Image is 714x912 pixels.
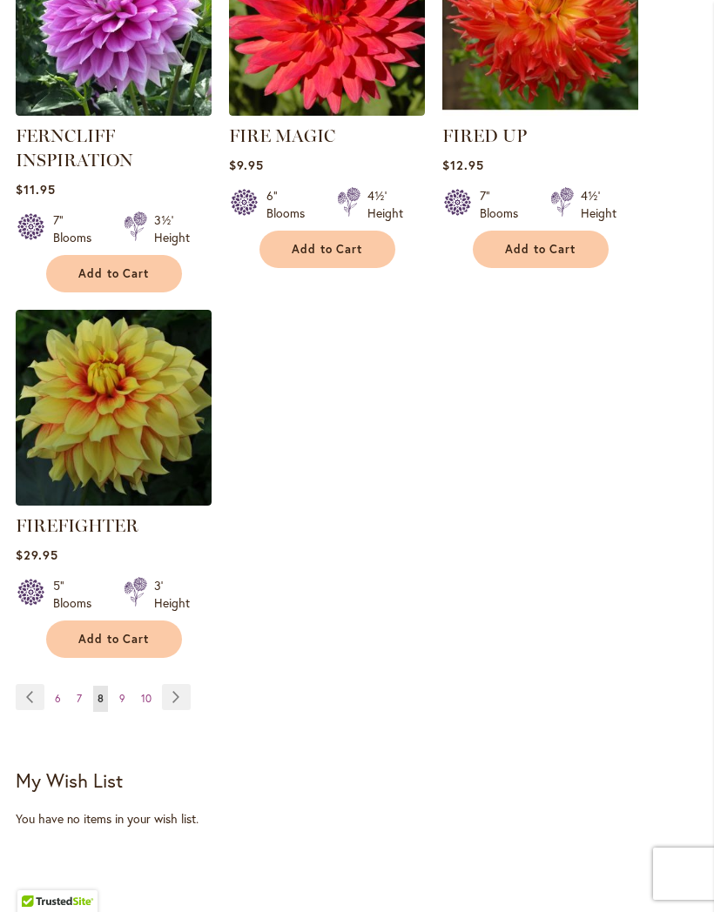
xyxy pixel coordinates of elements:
div: 4½' Height [367,187,403,222]
iframe: Launch Accessibility Center [13,850,62,899]
a: FERNCLIFF INSPIRATION [16,125,133,171]
span: Add to Cart [78,266,150,281]
span: $29.95 [16,547,58,563]
a: FIRE MAGIC [229,125,335,146]
a: FIRE MAGIC [229,103,425,119]
button: Add to Cart [46,620,182,658]
button: Add to Cart [46,255,182,292]
div: 4½' Height [581,187,616,222]
div: 6" Blooms [266,187,316,222]
div: 3' Height [154,577,190,612]
button: Add to Cart [473,231,609,268]
span: Add to Cart [78,632,150,647]
button: Add to Cart [259,231,395,268]
a: FIRED UP [442,103,638,119]
strong: My Wish List [16,768,123,793]
a: FIREFIGHTER [16,493,212,509]
a: 7 [72,686,86,712]
span: 10 [141,692,152,705]
div: 7" Blooms [480,187,529,222]
span: $9.95 [229,157,264,173]
span: Add to Cart [292,242,363,257]
a: Ferncliff Inspiration [16,103,212,119]
a: 10 [137,686,156,712]
span: $12.95 [442,157,484,173]
div: You have no items in your wish list. [16,810,698,828]
span: 7 [77,692,82,705]
div: 5" Blooms [53,577,103,612]
span: 9 [119,692,125,705]
span: 6 [55,692,61,705]
span: Add to Cart [505,242,576,257]
div: 3½' Height [154,211,190,246]
a: FIRED UP [442,125,527,146]
img: FIREFIGHTER [16,310,212,506]
a: 6 [51,686,65,712]
span: $11.95 [16,181,56,198]
div: 7" Blooms [53,211,103,246]
a: FIREFIGHTER [16,515,138,536]
span: 8 [98,692,104,705]
a: 9 [115,686,130,712]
